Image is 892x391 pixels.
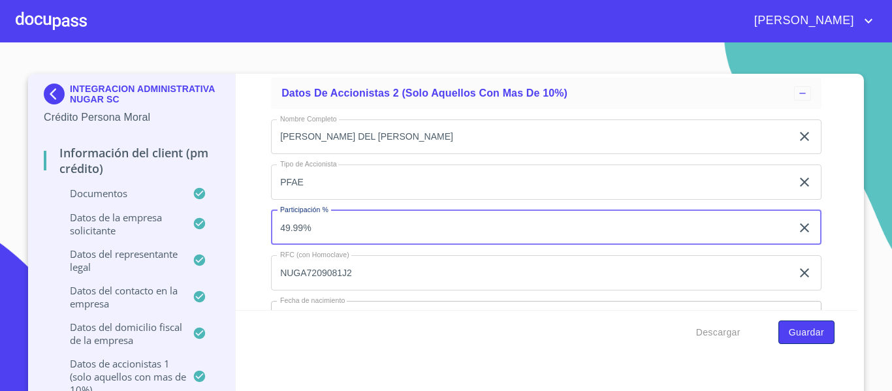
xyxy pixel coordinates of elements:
p: Documentos [44,187,193,200]
p: Crédito Persona Moral [44,110,219,125]
button: Guardar [778,321,835,345]
p: INTEGRACION ADMINISTRATIVA NUGAR SC [70,84,219,104]
div: Datos de accionistas 2 (solo aquellos con mas de 10%) [271,78,821,109]
button: account of current user [744,10,876,31]
span: [PERSON_NAME] [744,10,861,31]
p: Información del Client (PM crédito) [44,145,219,176]
span: Descargar [696,324,741,341]
button: clear input [797,129,812,144]
button: clear input [797,265,812,281]
span: Datos de accionistas 2 (solo aquellos con mas de 10%) [281,87,567,99]
p: Datos del domicilio fiscal de la empresa [44,321,193,347]
span: Guardar [789,324,824,341]
div: INTEGRACION ADMINISTRATIVA NUGAR SC [44,84,219,110]
button: Descargar [691,321,746,345]
button: clear input [797,220,812,236]
p: Datos de la empresa solicitante [44,211,193,237]
p: Datos del contacto en la empresa [44,284,193,310]
button: clear input [797,174,812,190]
img: Docupass spot blue [44,84,70,104]
p: Datos del representante legal [44,247,193,274]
